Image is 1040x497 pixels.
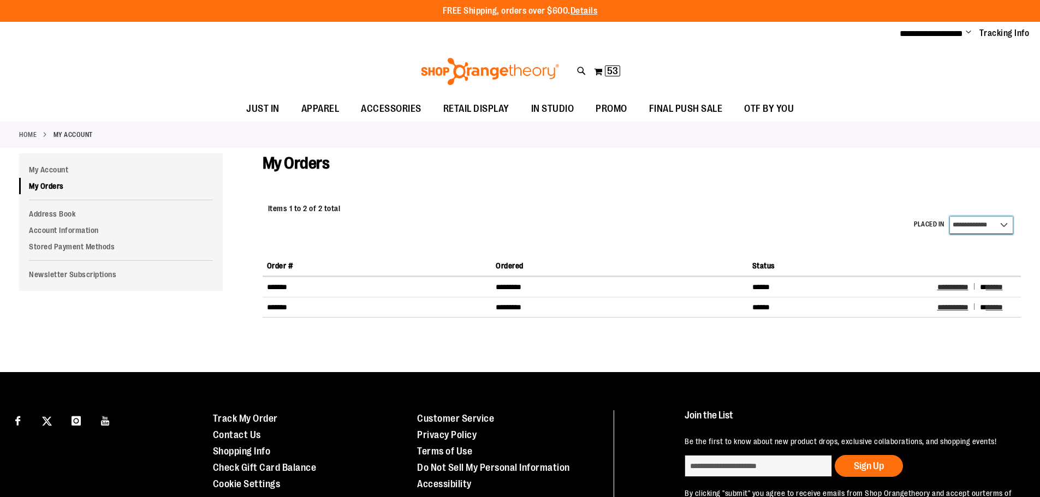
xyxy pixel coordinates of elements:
th: Order # [263,256,491,276]
span: 53 [607,65,618,76]
a: Track My Order [213,413,278,424]
a: RETAIL DISPLAY [432,97,520,122]
a: Tracking Info [979,27,1030,39]
a: PROMO [585,97,638,122]
a: Account Information [19,222,223,238]
button: Sign Up [835,455,903,477]
a: JUST IN [235,97,290,122]
a: Cookie Settings [213,478,281,489]
a: Address Book [19,206,223,222]
a: FINAL PUSH SALE [638,97,734,122]
span: FINAL PUSH SALE [649,97,723,121]
span: JUST IN [246,97,280,121]
th: Ordered [491,256,748,276]
a: Details [570,6,598,16]
span: Items 1 to 2 of 2 total [268,204,341,213]
a: Stored Payment Methods [19,238,223,255]
label: Placed in [914,220,944,229]
a: Visit our Facebook page [8,410,27,429]
span: OTF BY YOU [744,97,794,121]
a: Check Gift Card Balance [213,462,317,473]
span: My Orders [263,154,330,172]
span: PROMO [596,97,627,121]
input: enter email [685,455,832,477]
a: Accessibility [417,478,472,489]
a: Contact Us [213,429,261,440]
img: Twitter [42,416,52,426]
a: Newsletter Subscriptions [19,266,223,283]
a: Shopping Info [213,446,271,457]
h4: Join the List [685,410,1015,430]
a: Do Not Sell My Personal Information [417,462,570,473]
a: IN STUDIO [520,97,585,122]
span: APPAREL [301,97,340,121]
img: Shop Orangetheory [419,58,561,85]
a: Visit our Instagram page [67,410,86,429]
a: Privacy Policy [417,429,477,440]
span: RETAIL DISPLAY [443,97,509,121]
a: My Orders [19,178,223,194]
strong: My Account [54,130,93,140]
a: Home [19,130,37,140]
a: Customer Service [417,413,494,424]
th: Status [748,256,933,276]
button: Account menu [966,28,971,39]
a: My Account [19,161,223,178]
p: FREE Shipping, orders over $600. [443,5,598,17]
span: IN STUDIO [531,97,574,121]
a: Visit our Youtube page [96,410,115,429]
span: ACCESSORIES [361,97,421,121]
a: Terms of Use [417,446,472,457]
a: OTF BY YOU [733,97,805,122]
a: ACCESSORIES [350,97,432,122]
span: Sign Up [854,460,884,471]
a: Visit our X page [38,410,57,429]
p: Be the first to know about new product drops, exclusive collaborations, and shopping events! [685,436,1015,447]
a: APPAREL [290,97,350,122]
